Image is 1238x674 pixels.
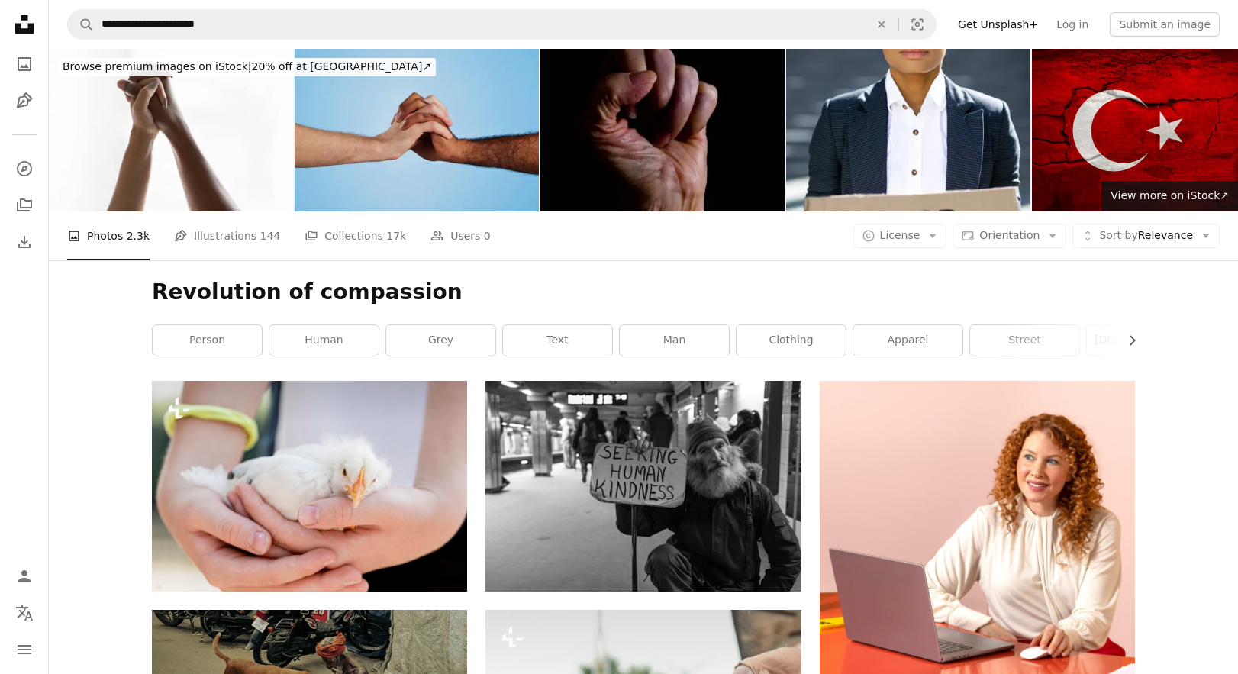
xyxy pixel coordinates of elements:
[260,227,281,244] span: 144
[68,10,94,39] button: Search Unsplash
[9,153,40,184] a: Explore
[1099,229,1137,241] span: Sort by
[484,227,491,244] span: 0
[899,10,936,39] button: Visual search
[9,49,40,79] a: Photos
[953,224,1066,248] button: Orientation
[386,325,495,356] a: grey
[9,227,40,257] a: Download History
[269,325,379,356] a: human
[49,49,445,85] a: Browse premium images on iStock|20% off at [GEOGRAPHIC_DATA]↗
[152,479,467,493] a: A little chick is held gently in two hands.
[1047,12,1098,37] a: Log in
[970,325,1079,356] a: street
[865,10,898,39] button: Clear
[9,598,40,628] button: Language
[979,229,1040,241] span: Orientation
[153,325,262,356] a: person
[63,60,251,73] span: Browse premium images on iStock |
[1099,228,1193,243] span: Relevance
[430,211,491,260] a: Users 0
[786,49,1030,211] img: A young African-American woman holds a sign with the phrase "Stop racism" on the street in the ci...
[152,381,467,592] img: A little chick is held gently in two hands.
[63,60,431,73] span: 20% off at [GEOGRAPHIC_DATA] ↗
[305,211,406,260] a: Collections 17k
[386,227,406,244] span: 17k
[853,325,962,356] a: apparel
[1110,12,1220,37] button: Submit an image
[1111,189,1229,202] span: View more on iStock ↗
[67,9,937,40] form: Find visuals sitewide
[503,325,612,356] a: text
[9,634,40,665] button: Menu
[295,49,539,211] img: Care, unity and people holding hands in studio for change, collaboration and kindness in solidari...
[540,49,785,211] img: Fist of an elderly woman.
[737,325,846,356] a: clothing
[949,12,1047,37] a: Get Unsplash+
[1087,325,1196,356] a: [DEMOGRAPHIC_DATA]
[49,49,293,211] img: Multiracial black and white hands holding each other
[152,279,1135,306] h1: Revolution of compassion
[485,381,801,591] img: man holding card with seeking human kindness text
[853,224,947,248] button: License
[174,211,280,260] a: Illustrations 144
[620,325,729,356] a: man
[880,229,920,241] span: License
[1072,224,1220,248] button: Sort byRelevance
[1101,181,1238,211] a: View more on iStock↗
[485,479,801,492] a: man holding card with seeking human kindness text
[1118,325,1135,356] button: scroll list to the right
[9,190,40,221] a: Collections
[9,85,40,116] a: Illustrations
[9,561,40,592] a: Log in / Sign up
